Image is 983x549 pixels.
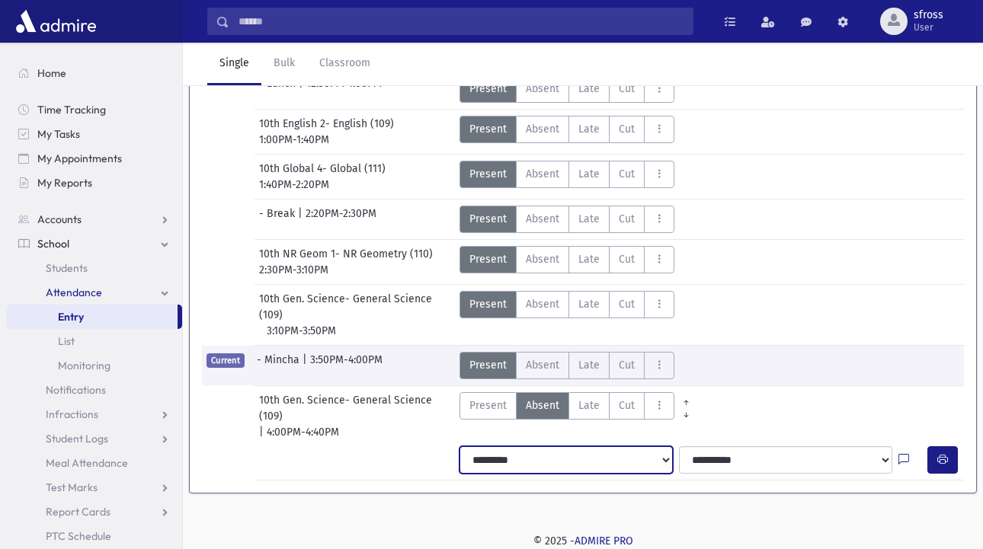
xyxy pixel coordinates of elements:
[37,212,82,226] span: Accounts
[6,280,182,305] a: Attendance
[459,246,674,273] div: AttTypes
[459,352,674,379] div: AttTypes
[6,122,182,146] a: My Tasks
[58,334,75,348] span: List
[46,407,98,421] span: Infractions
[259,246,436,262] span: 10th NR Geom 1- NR Geometry (110)
[12,6,100,37] img: AdmirePro
[619,81,635,97] span: Cut
[37,127,80,141] span: My Tasks
[207,533,959,549] div: © 2025 -
[306,206,376,233] span: 2:20PM-2:30PM
[469,251,507,267] span: Present
[6,305,178,329] a: Entry
[307,43,383,85] a: Classroom
[259,132,329,148] span: 1:00PM-1:40PM
[257,352,303,379] span: - Mincha
[259,177,329,193] span: 1:40PM-2:20PM
[578,121,600,137] span: Late
[259,392,447,424] span: 10th Gen. Science- General Science (109)
[469,121,507,137] span: Present
[58,359,110,372] span: Monitoring
[619,296,635,312] span: Cut
[310,352,383,379] span: 3:50PM-4:00PM
[46,480,98,494] span: Test Marks
[259,424,267,440] span: |
[674,392,698,404] a: All Prior
[37,152,122,165] span: My Appointments
[6,231,182,256] a: School
[619,211,635,227] span: Cut
[526,211,559,227] span: Absent
[6,475,182,500] a: Test Marks
[526,121,559,137] span: Absent
[6,207,182,231] a: Accounts
[37,237,69,251] span: School
[299,75,306,103] span: |
[6,402,182,426] a: Infractions
[6,171,182,195] a: My Reports
[459,206,674,233] div: AttTypes
[6,61,182,85] a: Home
[46,286,102,299] span: Attendance
[469,81,507,97] span: Present
[229,8,693,35] input: Search
[578,296,600,312] span: Late
[46,456,128,470] span: Meal Attendance
[207,353,245,368] span: Current
[526,166,559,182] span: Absent
[578,357,600,373] span: Late
[6,378,182,402] a: Notifications
[6,426,182,451] a: Student Logs
[619,397,635,413] span: Cut
[37,103,106,117] span: Time Tracking
[37,66,66,80] span: Home
[578,211,600,227] span: Late
[261,43,307,85] a: Bulk
[6,256,182,280] a: Students
[526,296,559,312] span: Absent
[619,251,635,267] span: Cut
[267,323,336,339] span: 3:10PM-3:50PM
[6,146,182,171] a: My Appointments
[914,21,943,34] span: User
[526,397,559,413] span: Absent
[459,161,674,188] div: AttTypes
[674,404,698,417] a: All Later
[267,424,339,440] span: 4:00PM-4:40PM
[303,352,310,379] span: |
[459,116,674,143] div: AttTypes
[306,75,382,103] span: 12:30PM-1:00PM
[207,43,261,85] a: Single
[619,166,635,182] span: Cut
[619,357,635,373] span: Cut
[526,357,559,373] span: Absent
[469,166,507,182] span: Present
[46,261,88,275] span: Students
[259,116,397,132] span: 10th English 2- English (109)
[259,291,447,323] span: 10th Gen. Science- General Science (109)
[37,176,92,190] span: My Reports
[469,357,507,373] span: Present
[914,9,943,21] span: sfross
[259,161,389,177] span: 10th Global 4- Global (111)
[6,329,182,353] a: List
[526,81,559,97] span: Absent
[58,310,84,324] span: Entry
[6,97,182,122] a: Time Tracking
[469,296,507,312] span: Present
[578,166,600,182] span: Late
[46,432,108,445] span: Student Logs
[469,397,507,413] span: Present
[259,206,298,233] span: - Break
[259,75,299,103] span: - Lunch
[46,383,106,397] span: Notifications
[469,211,507,227] span: Present
[619,121,635,137] span: Cut
[46,529,111,543] span: PTC Schedule
[578,251,600,267] span: Late
[578,81,600,97] span: Late
[459,392,698,420] div: AttTypes
[6,500,182,524] a: Report Cards
[459,75,674,103] div: AttTypes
